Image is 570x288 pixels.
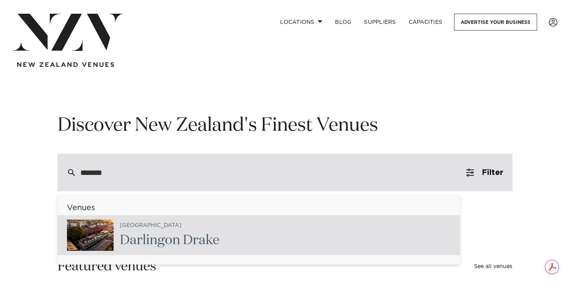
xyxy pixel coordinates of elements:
h2: Featured venues [58,258,156,275]
small: [GEOGRAPHIC_DATA] [120,223,181,229]
span: Darling [120,234,165,247]
img: new-zealand-venues-text.png [17,62,114,67]
img: JGEik9IA5YZyhlImzG4Kg6lGY9tkhMYlLAvDsX4I.jpg [67,220,114,251]
img: nzv-logo.png [13,14,123,51]
a: BLOG [329,14,358,31]
h6: Venues [58,204,460,212]
button: Filter [457,154,512,191]
span: Filter [482,169,503,176]
h2: on Drake [120,232,219,249]
a: See all venues [474,264,512,269]
a: Advertise your business [454,14,537,31]
a: SUPPLIERS [358,14,402,31]
h1: Discover New Zealand's Finest Venues [58,113,512,138]
a: Capacities [402,14,449,31]
a: Locations [274,14,329,31]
